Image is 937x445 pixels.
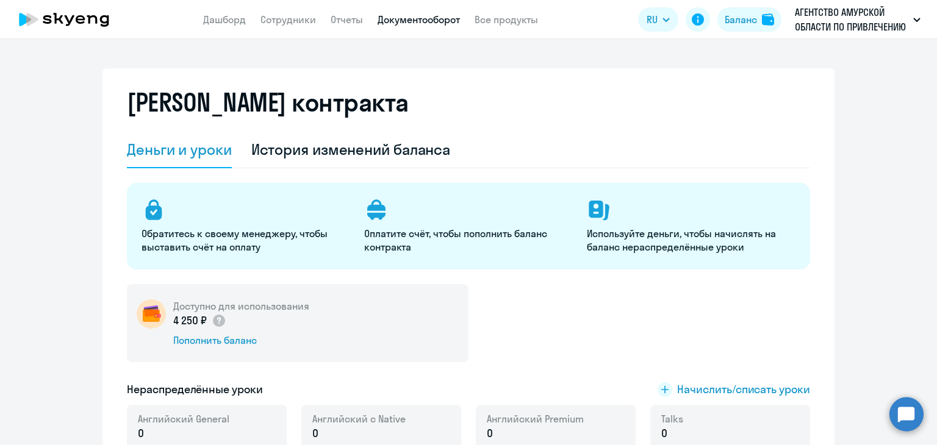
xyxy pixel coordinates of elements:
h2: [PERSON_NAME] контракта [127,88,409,117]
div: Баланс [725,12,757,27]
a: Отчеты [331,13,363,26]
span: Английский Premium [487,412,584,425]
span: Начислить/списать уроки [677,382,810,397]
span: Talks [661,412,683,425]
p: 4 250 ₽ [173,313,226,329]
button: АГЕНТСТВО АМУРСКОЙ ОБЛАСТИ ПО ПРИВЛЕЧЕНИЮ ИНВЕСТИЦИЙ, АНО, #15140 [789,5,927,34]
button: RU [638,7,678,32]
div: Деньги и уроки [127,140,232,159]
h5: Нераспределённые уроки [127,382,263,397]
span: 0 [312,425,318,441]
span: RU [647,12,658,27]
img: balance [762,13,774,26]
div: История изменений баланса [251,140,451,159]
button: Балансbalance [717,7,781,32]
p: Оплатите счёт, чтобы пополнить баланс контракта [364,227,572,254]
span: 0 [487,425,493,441]
img: wallet-circle.png [137,299,166,329]
p: Обратитесь к своему менеджеру, чтобы выставить счёт на оплату [142,227,350,254]
a: Сотрудники [260,13,316,26]
span: Английский General [138,412,229,425]
p: Используйте деньги, чтобы начислять на баланс нераспределённые уроки [587,227,795,254]
div: Пополнить баланс [173,333,309,347]
p: АГЕНТСТВО АМУРСКОЙ ОБЛАСТИ ПО ПРИВЛЕЧЕНИЮ ИНВЕСТИЦИЙ, АНО, #15140 [795,5,908,34]
a: Дашборд [203,13,246,26]
span: 0 [138,425,144,441]
a: Документооборот [378,13,460,26]
a: Все продукты [475,13,538,26]
span: 0 [661,425,667,441]
h5: Доступно для использования [173,299,309,313]
span: Английский с Native [312,412,406,425]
